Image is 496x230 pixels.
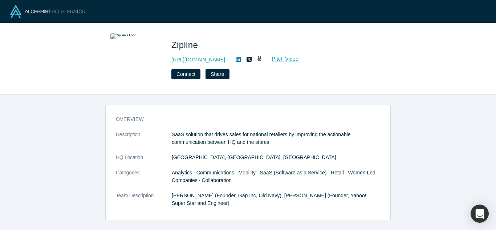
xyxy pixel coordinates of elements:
span: Analytics · Communications · Mobility · SaaS (Software as a Service) · Retail · Women Led Compani... [172,170,375,183]
dt: Categories [116,169,172,192]
img: Zipline's Logo [110,33,161,84]
span: Zipline [171,40,200,50]
p: SaaS solution that drives sales for national retailers by improving the actionable communication ... [172,131,380,146]
p: [PERSON_NAME] (Founder, Gap Inc, Old Navy), [PERSON_NAME] (Founder, Yahoo! Super Star and Engineer) [172,192,380,207]
img: Alchemist Logo [10,5,85,18]
button: Connect [171,69,200,79]
a: [URL][DOMAIN_NAME] [171,56,225,64]
dd: [GEOGRAPHIC_DATA], [GEOGRAPHIC_DATA], [GEOGRAPHIC_DATA] [172,154,380,161]
dt: HQ Location [116,154,172,169]
button: Share [206,69,229,79]
h3: overview [116,116,370,123]
a: Pitch Video [264,55,299,63]
dt: Description [116,131,172,154]
dt: Team Description [116,192,172,215]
